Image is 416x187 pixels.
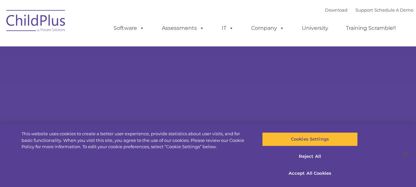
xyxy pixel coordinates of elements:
img: ChildPlus by Procare Solutions [3,5,69,38]
a: Software [107,22,151,35]
a: IT [215,22,240,35]
button: Reject All [262,150,358,163]
div: This website uses cookies to create a better user experience, provide statistics about user visit... [22,131,250,150]
a: Training Scramble!! [339,22,402,35]
font: | [325,7,413,13]
a: University [295,22,335,35]
a: Assessments [155,22,211,35]
button: Cookies Settings [262,132,358,146]
button: Close [398,148,413,162]
button: Accept All Cookies [262,166,358,180]
a: Support [355,7,373,13]
a: Schedule A Demo [374,7,413,13]
a: Company [245,22,291,35]
a: Download [325,7,347,13]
